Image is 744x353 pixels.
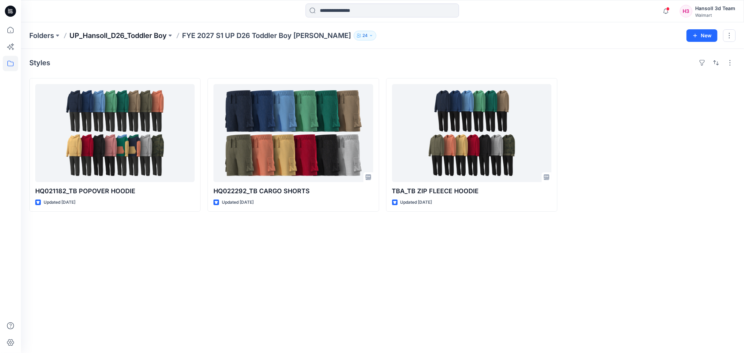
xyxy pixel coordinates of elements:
[686,29,717,42] button: New
[680,5,692,17] div: H3
[44,199,75,206] p: Updated [DATE]
[392,186,551,196] p: TBA_TB ZIP FLEECE HOODIE
[69,31,167,40] a: UP_Hansoll_D26_Toddler Boy
[213,84,373,182] a: HQ022292_TB CARGO SHORTS
[400,199,432,206] p: Updated [DATE]
[392,84,551,182] a: TBA_TB ZIP FLEECE HOODIE
[354,31,376,40] button: 24
[35,186,195,196] p: HQ021182_TB POPOVER HOODIE
[695,4,735,13] div: Hansoll 3d Team
[695,13,735,18] div: Walmart
[29,59,50,67] h4: Styles
[362,32,368,39] p: 24
[182,31,351,40] p: FYE 2027 S1 UP D26 Toddler Boy [PERSON_NAME]
[35,84,195,182] a: HQ021182_TB POPOVER HOODIE
[222,199,254,206] p: Updated [DATE]
[213,186,373,196] p: HQ022292_TB CARGO SHORTS
[29,31,54,40] a: Folders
